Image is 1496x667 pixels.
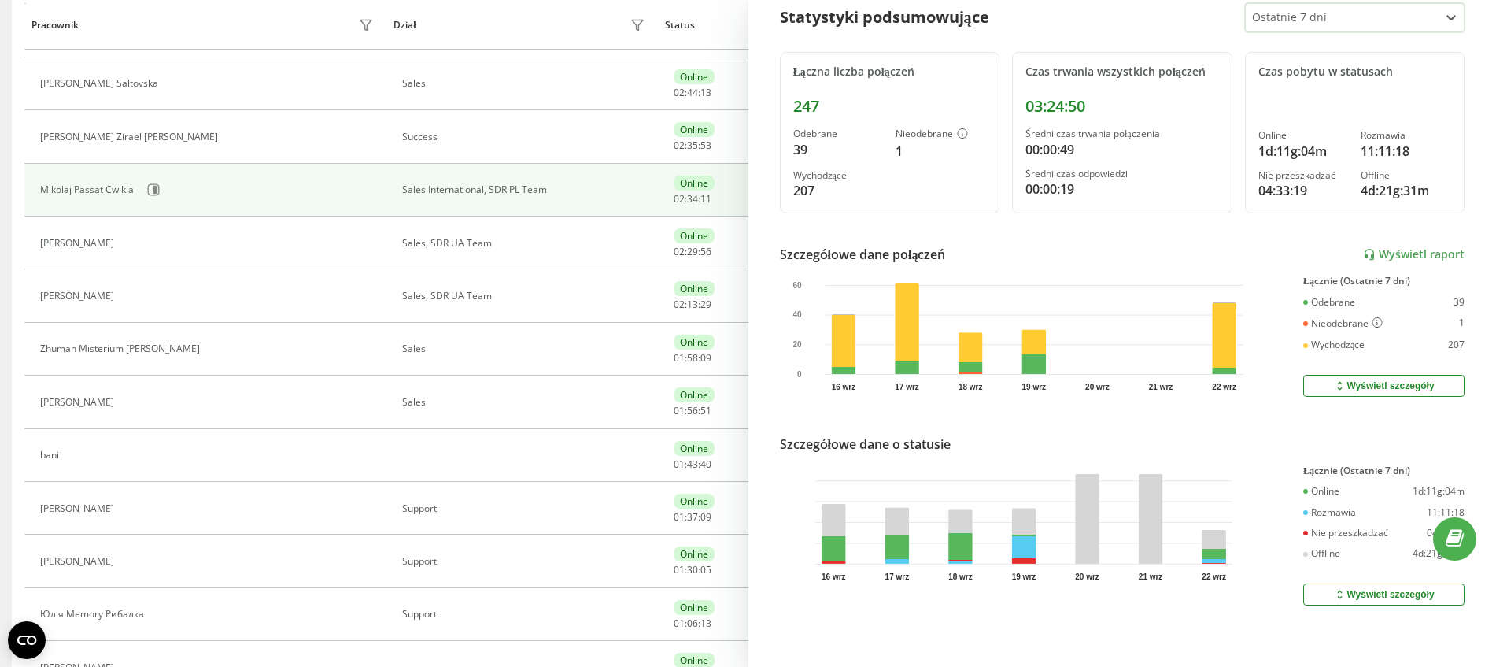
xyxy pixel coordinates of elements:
[674,87,711,98] div: : :
[780,245,946,264] div: Szczegółowe dane połączeń
[1454,297,1465,308] div: 39
[402,343,649,354] div: Sales
[402,132,649,143] div: Success
[1361,142,1451,161] div: 11:11:18
[700,351,711,365] span: 09
[674,228,715,243] div: Online
[793,170,884,181] div: Wychodzące
[687,563,698,576] span: 30
[674,298,685,311] span: 02
[1363,248,1465,261] a: Wyświetl raport
[674,86,685,99] span: 02
[1459,317,1465,330] div: 1
[687,458,698,471] span: 43
[1258,130,1349,141] div: Online
[796,370,801,379] text: 0
[1258,65,1452,79] div: Czas pobytu w statusach
[674,246,711,258] div: : :
[700,192,711,206] span: 11
[674,406,711,417] div: : :
[831,383,855,391] text: 16 wrz
[674,140,711,151] div: : :
[1258,181,1349,200] div: 04:33:19
[1202,573,1226,581] text: 22 wrz
[1303,465,1465,476] div: Łącznie (Ostatnie 7 dni)
[1303,528,1388,539] div: Nie przeszkadzać
[1427,528,1465,539] div: 04:33:19
[402,609,649,620] div: Support
[1011,573,1036,581] text: 19 wrz
[792,340,802,349] text: 20
[674,69,715,84] div: Online
[1258,142,1349,161] div: 1d:11g:04m
[1448,339,1465,350] div: 207
[1413,548,1465,559] div: 4d:21g:31m
[1303,317,1383,330] div: Nieodebrane
[1025,180,1219,198] div: 00:00:19
[895,383,919,391] text: 17 wrz
[1303,276,1465,287] div: Łącznie (Ostatnie 7 dni)
[674,458,685,471] span: 01
[402,291,649,302] div: Sales, SDR UA Team
[687,192,698,206] span: 34
[674,245,685,258] span: 02
[1361,130,1451,141] div: Rozmawia
[793,128,884,139] div: Odebrane
[1139,573,1163,581] text: 21 wrz
[393,20,416,31] div: Dział
[40,343,204,354] div: Zhuman Misterium [PERSON_NAME]
[1025,169,1219,180] div: Średni czas odpowiedzi
[1258,170,1349,181] div: Nie przeszkadzać
[1148,383,1173,391] text: 21 wrz
[674,512,711,523] div: : :
[700,563,711,576] span: 05
[958,383,982,391] text: 18 wrz
[402,503,649,514] div: Support
[1333,380,1434,392] div: Wyświetl szczegóły
[1075,573,1099,581] text: 20 wrz
[687,245,698,258] span: 29
[1361,181,1451,200] div: 4d:21g:31m
[40,238,118,249] div: [PERSON_NAME]
[402,184,649,195] div: Sales International, SDR PL Team
[793,140,884,159] div: 39
[674,281,715,296] div: Online
[1303,548,1340,559] div: Offline
[674,547,715,561] div: Online
[687,86,698,99] span: 44
[885,573,909,581] text: 17 wrz
[1303,297,1355,308] div: Odebrane
[1025,97,1219,116] div: 03:24:50
[674,494,715,509] div: Online
[674,563,685,576] span: 01
[780,6,989,29] div: Statystyki podsumowujące
[1303,507,1356,518] div: Rozmawia
[674,176,715,191] div: Online
[1361,170,1451,181] div: Offline
[674,353,711,364] div: : :
[793,97,987,116] div: 247
[700,458,711,471] span: 40
[700,510,711,524] span: 09
[687,139,698,152] span: 35
[674,404,685,417] span: 01
[674,122,715,137] div: Online
[896,142,986,161] div: 1
[402,78,649,89] div: Sales
[674,194,711,205] div: : :
[687,404,698,417] span: 56
[700,617,711,630] span: 13
[40,556,118,567] div: [PERSON_NAME]
[674,617,685,630] span: 01
[674,387,715,402] div: Online
[674,351,685,365] span: 01
[674,618,711,629] div: : :
[896,128,986,141] div: Nieodebrane
[40,184,138,195] div: Mikolaj Passat Cwikla
[674,565,711,576] div: : :
[402,238,649,249] div: Sales, SDR UA Team
[948,573,973,581] text: 18 wrz
[8,621,46,659] button: Open CMP widget
[687,298,698,311] span: 13
[700,139,711,152] span: 53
